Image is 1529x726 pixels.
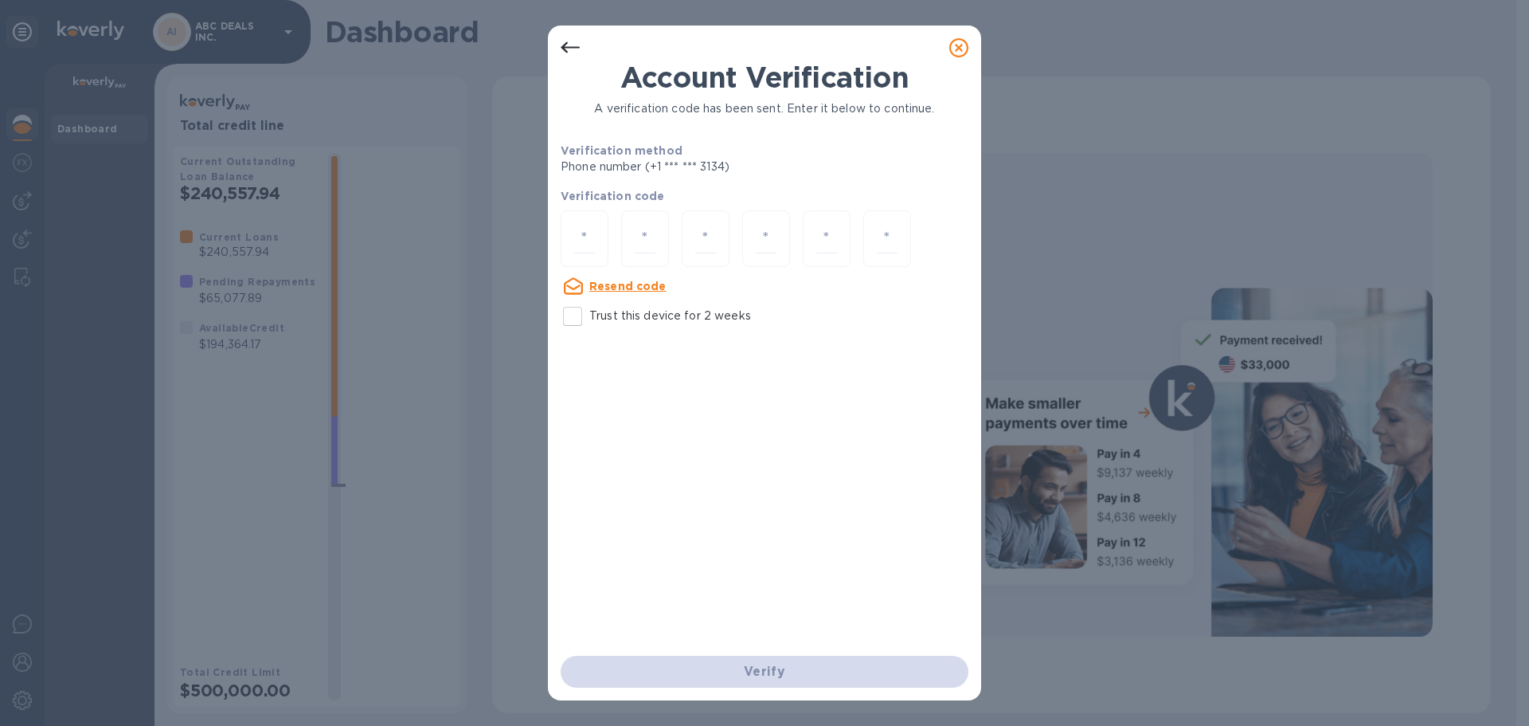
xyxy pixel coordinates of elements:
[589,308,751,324] p: Trust this device for 2 weeks
[561,100,968,117] p: A verification code has been sent. Enter it below to continue.
[589,280,667,292] u: Resend code
[561,188,968,204] p: Verification code
[561,61,968,94] h1: Account Verification
[561,144,682,157] b: Verification method
[561,159,851,175] p: Phone number (+1 *** *** 3134)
